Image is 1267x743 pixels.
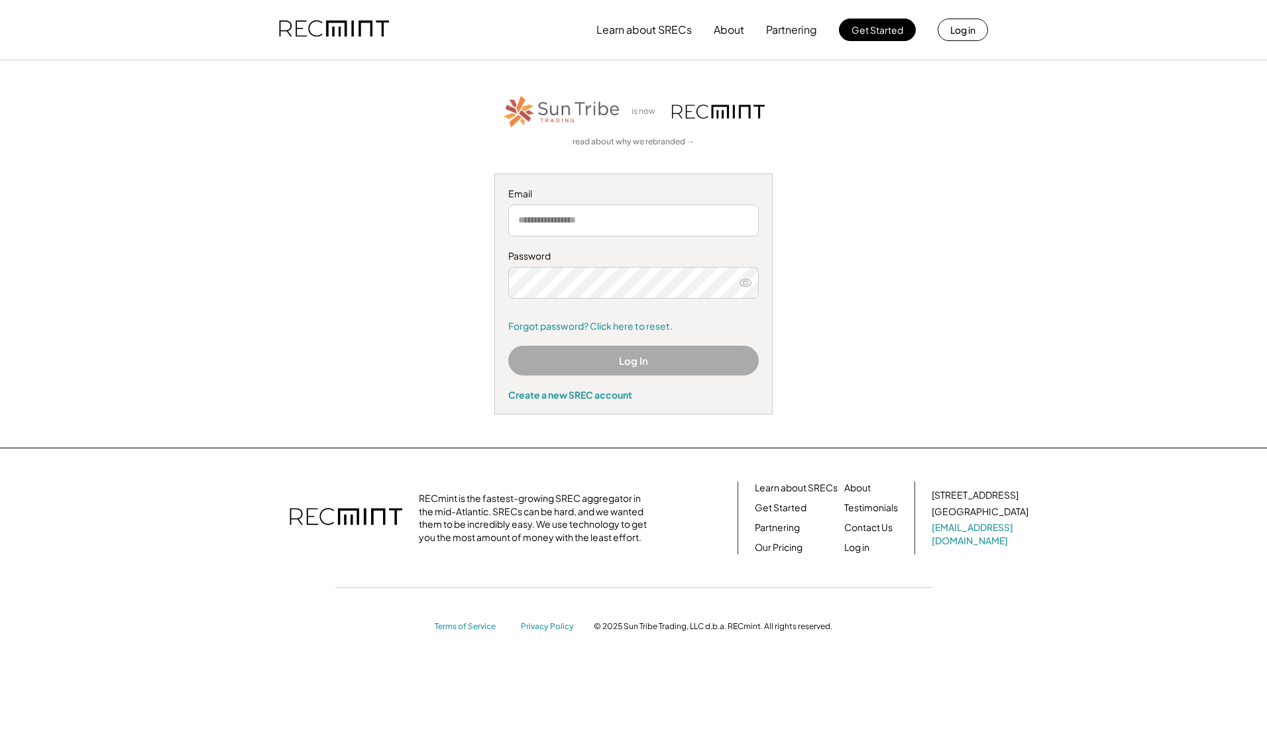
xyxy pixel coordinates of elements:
[839,19,916,41] button: Get Started
[596,17,692,43] button: Learn about SRECs
[755,541,802,554] a: Our Pricing
[932,489,1019,502] div: [STREET_ADDRESS]
[502,93,622,130] img: STT_Horizontal_Logo%2B-%2BColor.png
[508,346,759,375] button: Log In
[755,501,806,515] a: Get Started
[435,621,508,632] a: Terms of Service
[521,621,580,632] a: Privacy Policy
[932,521,1031,547] a: [EMAIL_ADDRESS][DOMAIN_NAME]
[628,106,665,117] div: is now
[844,501,898,515] a: Testimonials
[938,19,988,41] button: Log in
[279,7,389,52] img: recmint-logotype%403x.png
[672,105,765,119] img: recmint-logotype%403x.png
[508,250,759,263] div: Password
[932,505,1028,519] div: [GEOGRAPHIC_DATA]
[714,17,744,43] button: About
[594,621,832,632] div: © 2025 Sun Tribe Trading, LLC d.b.a. RECmint. All rights reserved.
[508,187,759,201] div: Email
[755,481,838,495] a: Learn about SRECs
[844,541,869,554] a: Log in
[573,136,694,148] a: read about why we rebranded →
[755,521,800,534] a: Partnering
[508,389,759,401] div: Create a new SREC account
[766,17,817,43] button: Partnering
[844,521,893,534] a: Contact Us
[844,481,871,495] a: About
[290,495,402,541] img: recmint-logotype%403x.png
[419,492,654,544] div: RECmint is the fastest-growing SREC aggregator in the mid-Atlantic. SRECs can be hard, and we wan...
[508,320,759,333] a: Forgot password? Click here to reset.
